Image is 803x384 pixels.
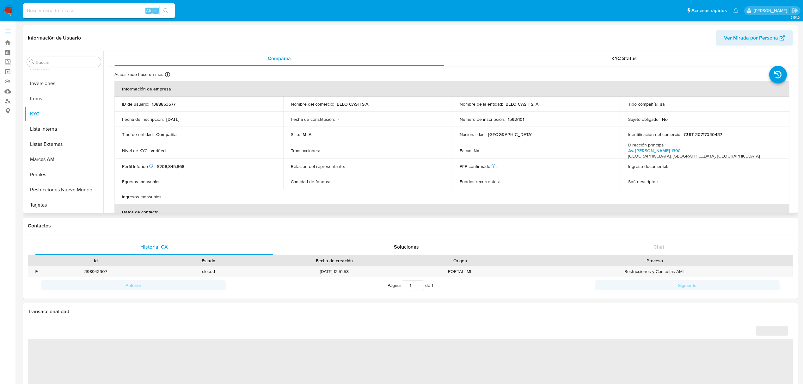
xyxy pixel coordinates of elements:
span: Ver Mirada por Persona [724,30,778,46]
p: No [662,116,668,122]
span: $208,845,868 [157,163,184,170]
p: Soft descriptor : [628,179,658,184]
p: Egresos mensuales : [122,179,162,184]
p: Nacionalidad : [460,132,486,137]
p: Cantidad de fondos : [291,179,330,184]
p: ID de usuario : [122,101,149,107]
p: - [322,148,324,153]
p: Fatca : [460,148,471,153]
div: Proceso [521,257,788,264]
span: 1 [432,282,433,288]
button: Anterior [41,280,226,290]
p: Actualizado hace un mes [114,71,163,77]
p: Fecha de inscripción : [122,116,164,122]
p: Dirección principal : [628,142,665,148]
button: Ver Mirada por Persona [716,30,793,46]
p: - [660,179,662,184]
button: Siguiente [595,280,780,290]
button: Restricciones Nuevo Mundo [24,182,103,197]
p: Sujeto obligado : [628,116,659,122]
button: Buscar [29,59,34,65]
p: Nivel de KYC : [122,148,148,153]
p: eliana.eguerrero@mercadolibre.com [754,8,789,14]
span: Alt [146,8,151,14]
p: Transacciones : [291,148,320,153]
p: [DATE] [166,116,180,122]
a: Av. [PERSON_NAME] 1390 [628,147,681,154]
button: search-icon [159,6,172,15]
p: Tipo compañía : [628,101,658,107]
th: Información de empresa [114,81,789,96]
p: Compañia [156,132,177,137]
div: closed [152,266,265,277]
span: s [155,8,156,14]
p: Sitio : [291,132,300,137]
p: - [502,179,504,184]
p: Ingreso documental : [628,164,668,169]
p: Número de inscripción : [460,116,505,122]
p: - [165,194,166,200]
h1: Información de Usuario [28,35,81,41]
a: Salir [792,7,798,14]
h1: Contactos [28,223,793,229]
th: Datos de contacto [114,204,789,220]
div: [DATE] 13:51:58 [265,266,404,277]
button: Listas Externas [24,137,103,152]
p: MLA [303,132,311,137]
span: Historial CX [140,243,168,251]
p: Fecha de constitución : [291,116,335,122]
button: Lista Interna [24,121,103,137]
p: 1592/101 [508,116,524,122]
button: Tarjetas [24,197,103,213]
div: • [36,269,37,275]
div: Id [44,257,148,264]
input: Buscar usuario o caso... [23,7,175,15]
p: No [474,148,479,153]
span: Accesos rápidos [691,7,727,14]
h4: [GEOGRAPHIC_DATA], [GEOGRAPHIC_DATA], [GEOGRAPHIC_DATA] [628,153,760,159]
p: sa [660,101,665,107]
div: PORTAL_ML [404,266,517,277]
p: verified [151,148,166,153]
span: KYC Status [611,55,637,62]
p: Nombre del comercio : [291,101,334,107]
button: Items [24,91,103,106]
p: 1388853577 [152,101,175,107]
p: Fondos recurrentes : [460,179,500,184]
button: KYC [24,106,103,121]
p: Relación del representante : [291,164,345,169]
div: 398943907 [39,266,152,277]
span: Compañía [268,55,291,62]
button: Marcas AML [24,152,103,167]
p: - [164,179,165,184]
p: CUIT 30717040437 [684,132,722,137]
p: - [338,116,339,122]
p: [GEOGRAPHIC_DATA] [488,132,532,137]
span: Soluciones [394,243,419,251]
div: Origen [408,257,512,264]
p: PEP confirmado : [460,164,497,169]
p: Tipo de entidad : [122,132,154,137]
p: - [671,164,672,169]
p: Ingresos mensuales : [122,194,162,200]
button: Perfiles [24,167,103,182]
p: Perfil Inferido : [122,164,154,169]
div: Restricciones y Consultas AML [517,266,793,277]
p: Identificación del comercio : [628,132,681,137]
p: - [347,164,349,169]
button: Inversiones [24,76,103,91]
a: Notificaciones [733,8,739,13]
input: Buscar [36,59,98,65]
div: Fecha de creación [269,257,399,264]
span: Chat [653,243,664,251]
span: Página de [388,280,433,290]
h1: Transaccionalidad [28,308,793,315]
p: - [333,179,334,184]
p: Nombre de la entidad : [460,101,503,107]
p: BELO CASH S.A. [337,101,369,107]
p: BELO CASH S. A. [506,101,539,107]
div: Estado [156,257,261,264]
